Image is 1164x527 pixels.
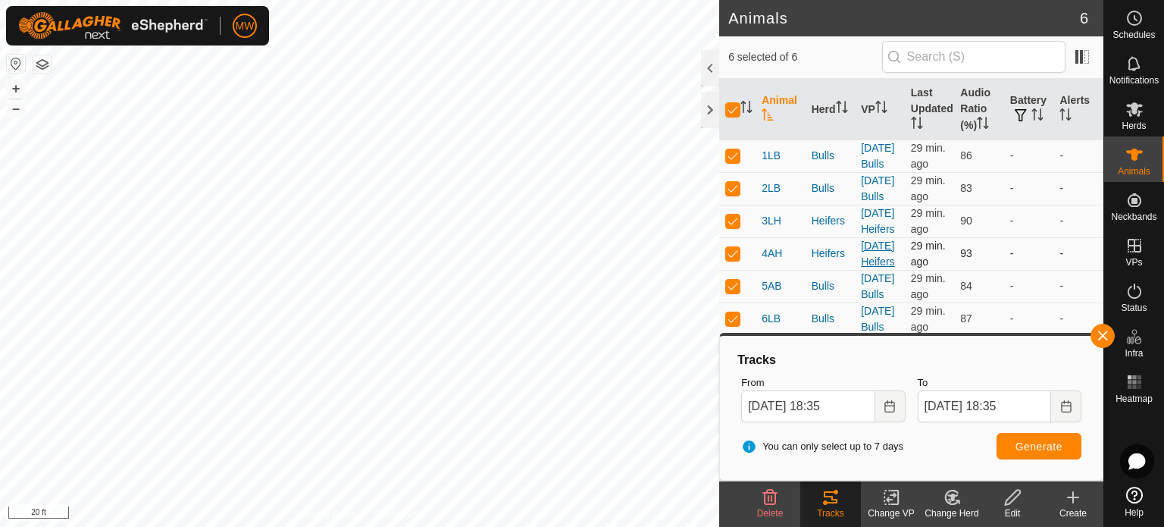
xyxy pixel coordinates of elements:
div: Bulls [812,311,850,327]
button: + [7,80,25,98]
span: Aug 15, 2025, 6:05 PM [911,142,946,170]
a: Privacy Policy [300,507,357,521]
th: Alerts [1053,79,1103,140]
td: - [1004,140,1054,172]
button: Generate [997,433,1081,460]
span: 90 [960,215,972,227]
span: Animals [1118,167,1150,176]
span: Heatmap [1115,394,1153,403]
th: Battery [1004,79,1054,140]
h2: Animals [728,9,1080,27]
img: Gallagher Logo [18,12,208,39]
a: Help [1104,481,1164,523]
td: - [1053,205,1103,237]
span: Schedules [1112,30,1155,39]
a: [DATE] Bulls [861,142,894,170]
td: - [1004,237,1054,270]
span: 6 selected of 6 [728,49,881,65]
div: Edit [982,507,1043,520]
div: Tracks [735,351,1087,369]
span: 3LH [762,213,781,229]
td: - [1004,205,1054,237]
a: Contact Us [374,507,419,521]
button: Choose Date [875,391,906,422]
p-sorticon: Activate to sort [875,103,887,115]
span: Notifications [1109,76,1159,85]
span: 6LB [762,311,781,327]
p-sorticon: Activate to sort [740,103,753,115]
p-sorticon: Activate to sort [911,119,923,131]
button: Reset Map [7,55,25,73]
button: – [7,99,25,118]
label: From [741,375,905,391]
span: Aug 15, 2025, 6:05 PM [911,207,946,235]
button: Choose Date [1051,391,1081,422]
span: 1LB [762,148,781,164]
td: - [1053,140,1103,172]
span: 5AB [762,278,781,294]
a: [DATE] Bulls [861,305,894,333]
span: Aug 15, 2025, 6:05 PM [911,272,946,300]
p-sorticon: Activate to sort [836,103,848,115]
a: [DATE] Heifers [861,207,894,235]
span: Help [1125,508,1144,517]
th: Audio Ratio (%) [954,79,1004,140]
p-sorticon: Activate to sort [1059,111,1072,123]
p-sorticon: Activate to sort [762,111,774,123]
span: Aug 15, 2025, 6:05 PM [911,305,946,333]
div: Create [1043,507,1103,520]
th: Animal [756,79,806,140]
span: 83 [960,182,972,194]
span: You can only select up to 7 days [741,439,903,454]
span: 84 [960,280,972,292]
td: - [1053,303,1103,335]
div: Change Herd [921,507,982,520]
p-sorticon: Activate to sort [1031,111,1044,123]
span: 6 [1080,7,1088,30]
div: Bulls [812,148,850,164]
a: [DATE] Bulls [861,272,894,300]
span: Status [1121,303,1147,312]
span: 86 [960,149,972,162]
button: Map Layers [33,55,52,74]
span: 93 [960,247,972,259]
span: 87 [960,312,972,325]
label: To [918,375,1081,391]
span: Generate [1015,441,1062,453]
a: [DATE] Heifers [861,240,894,268]
span: Infra [1125,349,1143,358]
td: - [1053,237,1103,270]
td: - [1004,172,1054,205]
span: Herds [1122,121,1146,130]
span: Aug 15, 2025, 6:05 PM [911,174,946,202]
span: 2LB [762,180,781,196]
td: - [1004,303,1054,335]
div: Bulls [812,278,850,294]
td: - [1004,270,1054,303]
div: Heifers [812,246,850,262]
span: Delete [757,508,784,519]
div: Heifers [812,213,850,229]
th: VP [855,79,905,140]
a: [DATE] Bulls [861,174,894,202]
span: Aug 15, 2025, 6:05 PM [911,240,946,268]
div: Bulls [812,180,850,196]
td: - [1053,270,1103,303]
div: Tracks [800,507,861,520]
span: VPs [1125,258,1142,267]
input: Search (S) [882,41,1065,73]
p-sorticon: Activate to sort [977,119,989,131]
th: Herd [806,79,856,140]
div: Change VP [861,507,921,520]
span: 4AH [762,246,782,262]
span: MW [236,18,255,34]
span: Neckbands [1111,212,1156,221]
th: Last Updated [905,79,955,140]
td: - [1053,172,1103,205]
